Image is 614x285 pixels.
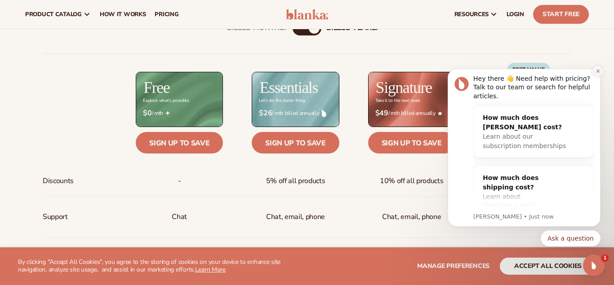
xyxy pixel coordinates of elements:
span: 5% off all products [266,173,325,189]
img: logo [286,9,328,20]
iframe: Intercom live chat [583,254,605,276]
span: Support [43,209,68,225]
div: Billed Monthly [227,24,287,32]
h2: Signature [376,79,432,96]
div: Take it to the next level. [375,98,421,103]
img: Signature_BG_eeb718c8-65ac-49e3-a4e5-327c6aa73146.jpg [369,72,455,127]
span: How It Works [100,11,146,18]
a: Sign up to save [368,132,455,153]
span: / mth [143,109,216,118]
h2: Essentials [259,79,318,96]
span: / mth billed annually [375,109,448,118]
img: drop.png [322,109,326,117]
a: Sign up to save [252,132,339,153]
p: Chat, email, phone [266,209,325,225]
span: Discounts [43,173,74,189]
span: product catalog [25,11,82,18]
span: pricing [155,11,178,18]
span: - [178,173,181,189]
span: Manage preferences [417,262,489,270]
span: / mth billed annually [259,109,332,118]
button: Manage preferences [417,258,489,275]
strong: $0 [143,109,151,118]
a: Sign up to save [136,132,223,153]
img: Essentials_BG_9050f826-5aa9-47d9-a362-757b82c62641.jpg [252,72,338,127]
span: Inventory storage & order fulfillment [43,245,102,280]
span: LOGIN [507,11,524,18]
a: Learn More [195,265,226,274]
span: resources [454,11,489,18]
strong: $26 [259,109,272,118]
a: Start Free [533,5,589,24]
span: 10% off all products [380,173,444,189]
div: billed Yearly [326,24,379,32]
strong: $49 [375,109,388,118]
img: free_bg.png [136,72,222,127]
div: Explore what's possible. [143,98,189,103]
p: Chat [172,209,187,225]
iframe: Intercom notifications message [434,61,614,252]
button: accept all cookies [500,258,596,275]
span: Chat, email, phone [382,209,441,225]
div: Let’s do the damn thing. [259,98,306,103]
span: 1 [601,254,609,262]
p: By clicking "Accept All Cookies", you agree to the storing of cookies on your device to enhance s... [18,259,307,274]
h2: Free [143,79,169,96]
img: Free_Icon_bb6e7c7e-73f8-44bd-8ed0-223ea0fc522e.png [165,111,170,115]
